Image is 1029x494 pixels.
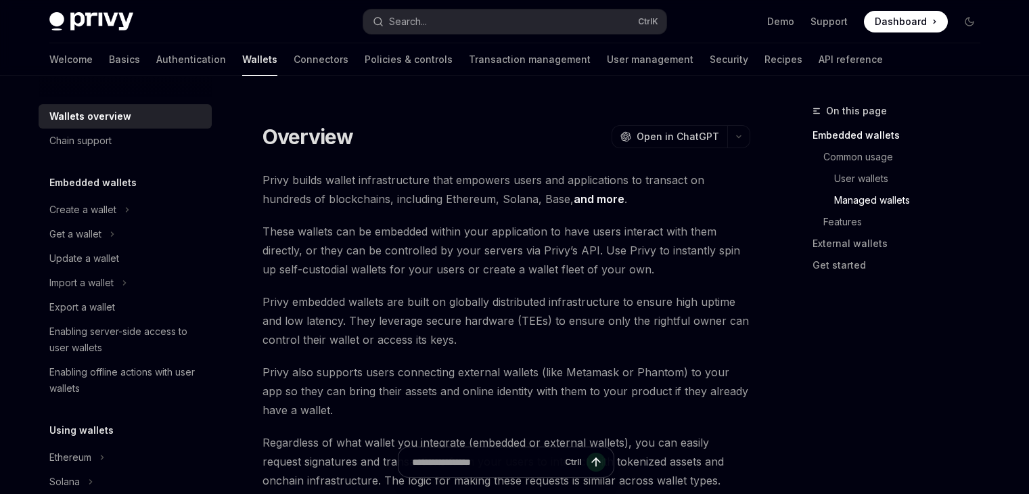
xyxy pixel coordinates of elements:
div: Get a wallet [49,226,101,242]
button: Toggle Get a wallet section [39,222,212,246]
a: Common usage [813,146,991,168]
a: Features [813,211,991,233]
button: Open in ChatGPT [612,125,727,148]
button: Open search [363,9,666,34]
a: Get started [813,254,991,276]
a: User management [607,43,693,76]
span: Open in ChatGPT [637,130,719,143]
div: Wallets overview [49,108,131,125]
a: Policies & controls [365,43,453,76]
div: Solana [49,474,80,490]
span: Privy embedded wallets are built on globally distributed infrastructure to ensure high uptime and... [262,292,750,349]
div: Enabling offline actions with user wallets [49,364,204,397]
a: Support [810,15,848,28]
span: These wallets can be embedded within your application to have users interact with them directly, ... [262,222,750,279]
div: Update a wallet [49,250,119,267]
a: Enabling server-side access to user wallets [39,319,212,360]
a: Export a wallet [39,295,212,319]
button: Toggle dark mode [959,11,980,32]
div: Search... [389,14,427,30]
a: Welcome [49,43,93,76]
div: Create a wallet [49,202,116,218]
a: Wallets [242,43,277,76]
div: Export a wallet [49,299,115,315]
span: Regardless of what wallet you integrate (embedded or external wallets), you can easily request si... [262,433,750,490]
a: External wallets [813,233,991,254]
a: Security [710,43,748,76]
div: Ethereum [49,449,91,466]
button: Toggle Create a wallet section [39,198,212,222]
button: Toggle Ethereum section [39,445,212,470]
a: Authentication [156,43,226,76]
a: Demo [767,15,794,28]
span: Privy builds wallet infrastructure that empowers users and applications to transact on hundreds o... [262,171,750,208]
h5: Embedded wallets [49,175,137,191]
a: API reference [819,43,883,76]
input: Ask a question... [412,447,559,477]
a: Update a wallet [39,246,212,271]
a: Connectors [294,43,348,76]
a: Transaction management [469,43,591,76]
button: Toggle Import a wallet section [39,271,212,295]
a: Managed wallets [813,189,991,211]
div: Import a wallet [49,275,114,291]
a: Wallets overview [39,104,212,129]
span: On this page [826,103,887,119]
a: Embedded wallets [813,125,991,146]
button: Toggle Solana section [39,470,212,494]
button: Send message [587,453,605,472]
a: Recipes [764,43,802,76]
h1: Overview [262,125,354,149]
span: Privy also supports users connecting external wallets (like Metamask or Phantom) to your app so t... [262,363,750,420]
div: Chain support [49,133,112,149]
img: dark logo [49,12,133,31]
a: and more [574,192,624,206]
div: Enabling server-side access to user wallets [49,323,204,356]
span: Dashboard [875,15,927,28]
span: Ctrl K [638,16,658,27]
a: Chain support [39,129,212,153]
a: Basics [109,43,140,76]
a: Enabling offline actions with user wallets [39,360,212,401]
a: User wallets [813,168,991,189]
a: Dashboard [864,11,948,32]
h5: Using wallets [49,422,114,439]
